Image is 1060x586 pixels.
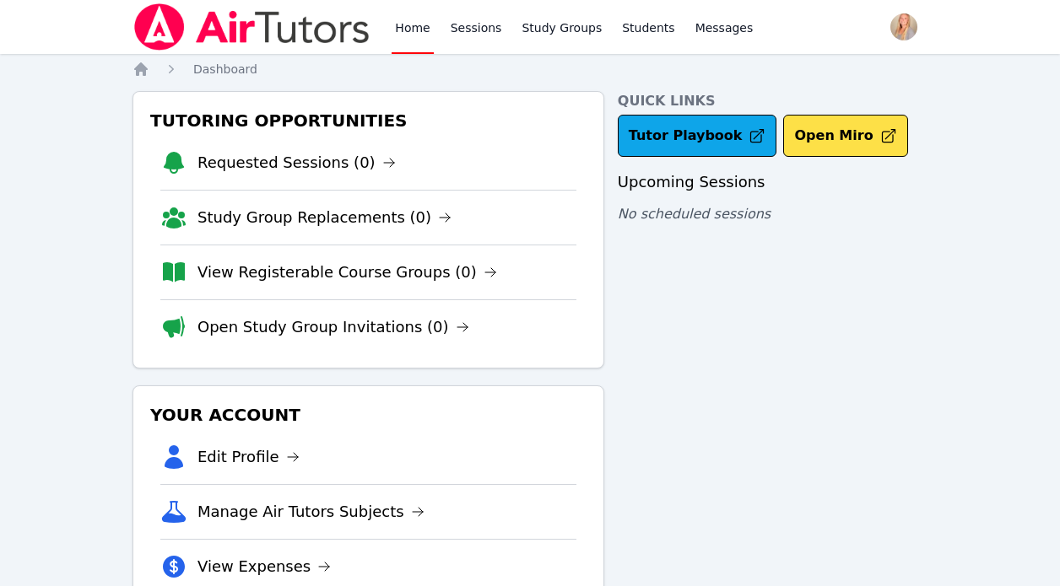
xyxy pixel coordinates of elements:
span: Dashboard [193,62,257,76]
a: Study Group Replacements (0) [197,206,452,229]
img: Air Tutors [132,3,371,51]
a: Requested Sessions (0) [197,151,396,175]
a: View Expenses [197,555,331,578]
h3: Upcoming Sessions [618,170,927,194]
h4: Quick Links [618,91,927,111]
a: Edit Profile [197,445,300,469]
h3: Tutoring Opportunities [147,105,590,136]
a: Tutor Playbook [618,115,777,157]
span: Messages [695,19,754,36]
a: Open Study Group Invitations (0) [197,315,469,339]
a: Dashboard [193,61,257,78]
h3: Your Account [147,400,590,430]
a: View Registerable Course Groups (0) [197,261,497,284]
nav: Breadcrumb [132,61,927,78]
span: No scheduled sessions [618,206,771,222]
a: Manage Air Tutors Subjects [197,500,425,524]
button: Open Miro [783,115,907,157]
